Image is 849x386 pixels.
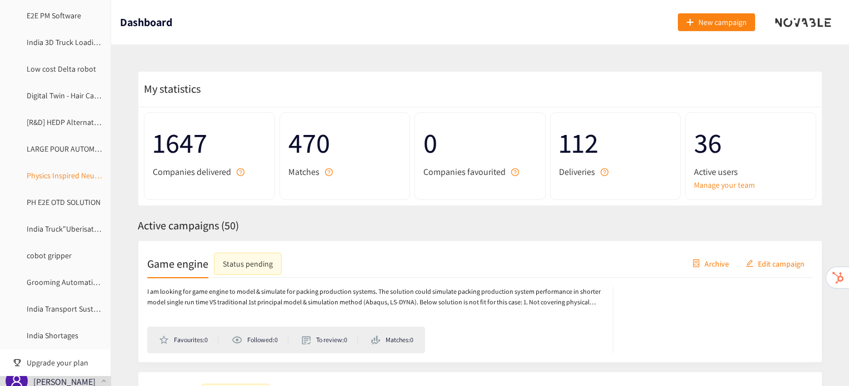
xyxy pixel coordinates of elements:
a: India Truck"Uberisation" [27,224,108,234]
span: question-circle [601,168,608,176]
span: 1647 [153,121,266,165]
a: Game engineStatus pendingcontainerArchiveeditEdit campaignI am looking for game engine to model &... [138,240,822,363]
div: Status pending [223,257,273,269]
span: Companies delivered [153,165,231,179]
a: Physics Inspired Neural Network [27,171,133,181]
a: E2E PM Software [27,11,81,21]
span: Active campaigns ( 50 ) [138,218,239,233]
a: Manage your team [694,179,807,191]
span: 0 [423,121,537,165]
span: question-circle [237,168,244,176]
span: Active users [694,165,738,179]
span: Matches [288,165,319,179]
a: LARGE POUR AUTOMATION [27,144,114,154]
p: I am looking for game engine to model & simulate for packing production systems. The solution cou... [147,287,602,308]
span: question-circle [325,168,333,176]
span: trophy [13,359,21,367]
a: [R&D] HEDP Alternative [27,117,103,127]
li: Favourites: 0 [159,335,218,345]
li: To review: 0 [302,335,358,345]
a: Digital Twin - Hair Care Bottle [27,91,123,101]
a: cobot gripper [27,250,72,260]
span: plus [686,18,694,27]
span: 36 [694,121,807,165]
span: Companies favourited [423,165,506,179]
a: PH E2E OTD SOLUTION [27,197,101,207]
li: Followed: 0 [232,335,288,345]
li: Matches: 0 [371,335,413,345]
span: 470 [288,121,402,165]
span: New campaign [698,16,747,28]
a: Grooming Automatic Coil Joining [27,277,137,287]
span: edit [746,259,753,268]
span: Upgrade your plan [27,352,102,374]
a: India Transport Sustainability Tracking [27,304,152,314]
span: My statistics [138,82,201,96]
span: Deliveries [559,165,595,179]
a: India Shortages [27,330,78,340]
h2: Game engine [147,255,208,271]
button: containerArchive [684,254,737,272]
a: Low cost Delta robot [27,64,96,74]
iframe: Chat Widget [793,333,849,386]
span: question-circle [511,168,519,176]
span: 112 [559,121,672,165]
button: plusNew campaign [678,13,755,31]
span: Edit campaign [758,257,805,269]
a: India 3D Truck Loading Visualisation [27,37,145,47]
span: Archive [705,257,729,269]
button: editEdit campaign [737,254,813,272]
span: container [692,259,700,268]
